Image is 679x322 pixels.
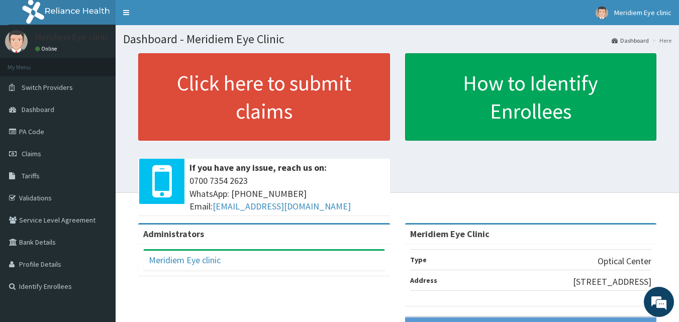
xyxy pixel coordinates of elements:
span: Switch Providers [22,83,73,92]
span: Claims [22,149,41,158]
li: Here [650,36,671,45]
p: [STREET_ADDRESS] [573,275,651,288]
img: User Image [5,30,28,53]
a: [EMAIL_ADDRESS][DOMAIN_NAME] [213,200,351,212]
p: Meridiem Eye clinic [35,33,109,42]
a: Meridiem Eye clinic [149,254,221,266]
span: Meridiem Eye clinic [614,8,671,17]
span: Tariffs [22,171,40,180]
a: Dashboard [612,36,649,45]
strong: Meridiem Eye Clinic [410,228,490,240]
b: Type [410,255,427,264]
a: Click here to submit claims [138,53,390,141]
h1: Dashboard - Meridiem Eye Clinic [123,33,671,46]
span: Dashboard [22,105,54,114]
p: Optical Center [598,255,651,268]
img: User Image [596,7,608,19]
b: Address [410,276,437,285]
b: Administrators [143,228,204,240]
a: Online [35,45,59,52]
b: If you have any issue, reach us on: [189,162,327,173]
span: 0700 7354 2623 WhatsApp: [PHONE_NUMBER] Email: [189,174,385,213]
a: How to Identify Enrollees [405,53,657,141]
